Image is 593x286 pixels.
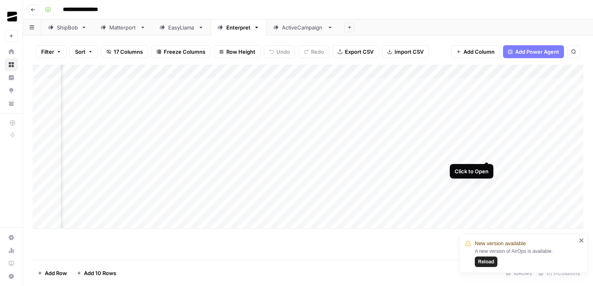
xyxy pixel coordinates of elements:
[5,84,18,97] a: Opportunities
[475,257,497,267] button: Reload
[345,48,374,56] span: Export CSV
[395,48,424,56] span: Import CSV
[579,237,585,244] button: close
[382,45,429,58] button: Import CSV
[5,231,18,244] a: Settings
[266,19,340,36] a: ActiveCampaign
[70,45,98,58] button: Sort
[41,48,54,56] span: Filter
[164,48,205,56] span: Freeze Columns
[101,45,148,58] button: 17 Columns
[152,19,211,36] a: EasyLlama
[5,244,18,257] a: Usage
[5,58,18,71] a: Browse
[36,45,67,58] button: Filter
[475,240,526,248] span: New version available
[109,23,137,32] div: Matterport
[211,19,266,36] a: Enterpret
[475,248,576,267] div: A new version of AirOps is available.
[41,19,94,36] a: ShipBob
[5,97,18,110] a: Your Data
[455,167,489,175] div: Click to Open
[503,45,564,58] button: Add Power Agent
[84,269,116,277] span: Add 10 Rows
[515,48,559,56] span: Add Power Agent
[214,45,261,58] button: Row Height
[5,71,18,84] a: Insights
[299,45,329,58] button: Redo
[5,9,19,24] img: OGM Logo
[72,267,121,280] button: Add 10 Rows
[75,48,86,56] span: Sort
[451,45,500,58] button: Add Column
[5,257,18,270] a: Learning Hub
[332,45,379,58] button: Export CSV
[464,48,495,56] span: Add Column
[5,6,18,27] button: Workspace: OGM
[503,267,535,280] div: 10 Rows
[151,45,211,58] button: Freeze Columns
[226,23,251,32] div: Enterpret
[311,48,324,56] span: Redo
[94,19,152,36] a: Matterport
[45,269,67,277] span: Add Row
[57,23,78,32] div: ShipBob
[114,48,143,56] span: 17 Columns
[535,267,583,280] div: 17/17 Columns
[276,48,290,56] span: Undo
[5,270,18,283] button: Help + Support
[264,45,295,58] button: Undo
[282,23,324,32] div: ActiveCampaign
[226,48,255,56] span: Row Height
[168,23,195,32] div: EasyLlama
[478,258,494,265] span: Reload
[33,267,72,280] button: Add Row
[5,45,18,58] a: Home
